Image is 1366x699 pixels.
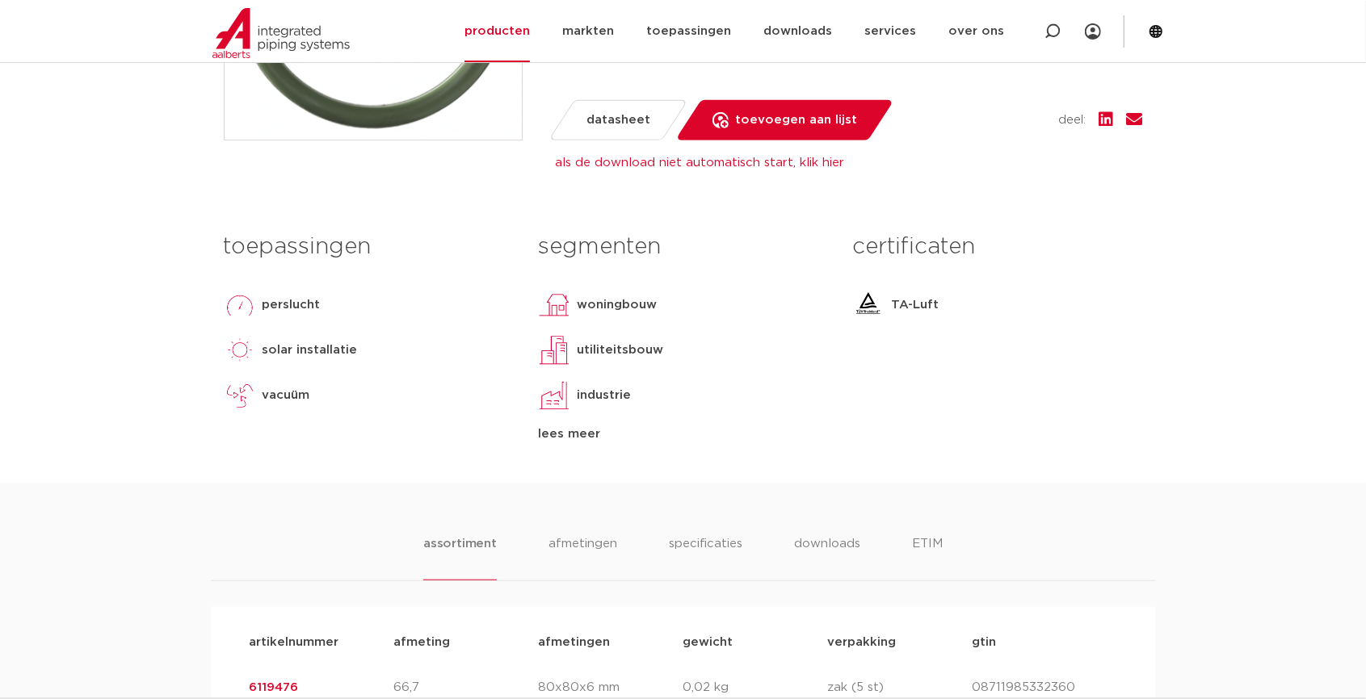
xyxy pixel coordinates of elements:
[669,534,742,580] li: specificaties
[538,425,828,444] div: lees meer
[224,334,256,366] img: solar installatie
[263,386,310,405] p: vacuüm
[577,386,631,405] p: industrie
[250,681,299,693] a: 6119476
[538,334,570,366] img: utiliteitsbouw
[538,289,570,321] img: woningbouw
[852,231,1142,263] h3: certificaten
[1059,111,1086,130] span: deel:
[224,379,256,412] img: vacuüm
[973,678,1117,697] p: 08711985332360
[586,107,650,133] span: datasheet
[973,633,1117,652] p: gtin
[794,534,860,580] li: downloads
[912,534,943,580] li: ETIM
[683,633,828,652] p: gewicht
[683,678,828,697] p: 0,02 kg
[577,341,663,360] p: utiliteitsbouw
[394,633,539,652] p: afmeting
[224,231,514,263] h3: toepassingen
[852,289,885,321] img: TA-Luft
[577,295,657,315] p: woningbouw
[548,100,687,140] a: datasheet
[539,633,683,652] p: afmetingen
[224,289,256,321] img: perslucht
[423,534,497,580] li: assortiment
[549,534,617,580] li: afmetingen
[891,295,939,315] p: TA-Luft
[394,678,539,697] p: 66,7
[828,678,973,697] p: zak (5 st)
[538,379,570,412] img: industrie
[538,231,828,263] h3: segmenten
[263,295,321,315] p: perslucht
[250,633,394,652] p: artikelnummer
[828,633,973,652] p: verpakking
[263,341,358,360] p: solar installatie
[735,107,857,133] span: toevoegen aan lijst
[555,157,844,169] a: als de download niet automatisch start, klik hier
[539,678,683,697] p: 80x80x6 mm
